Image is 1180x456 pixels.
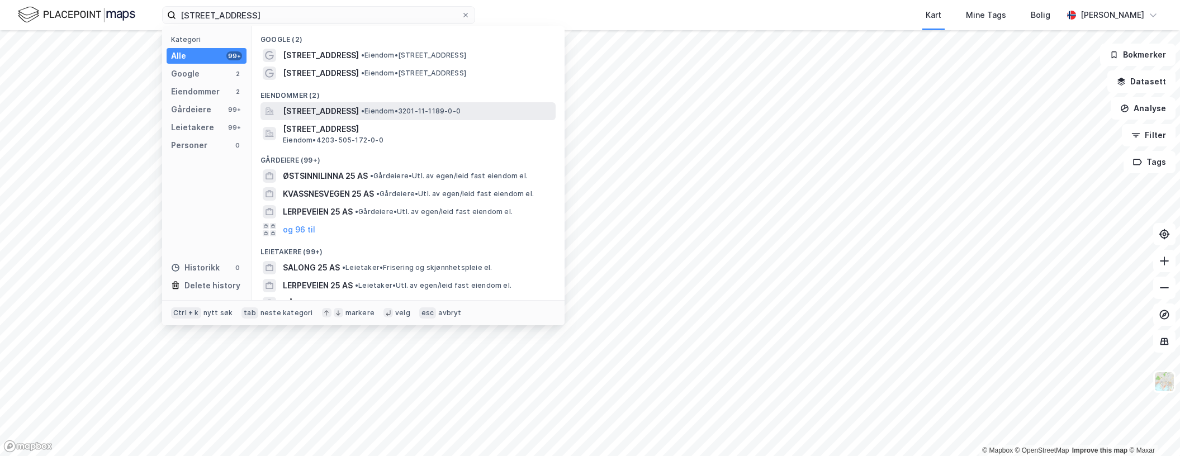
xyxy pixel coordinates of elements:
[355,207,358,216] span: •
[226,51,242,60] div: 99+
[203,308,233,317] div: nytt søk
[1124,402,1180,456] div: Kontrollprogram for chat
[252,26,565,46] div: Google (2)
[283,169,368,183] span: ØSTSINNILINNA 25 AS
[342,263,345,272] span: •
[1031,8,1050,22] div: Bolig
[283,205,353,218] span: LERPEVEIEN 25 AS
[171,85,220,98] div: Eiendommer
[1015,446,1069,454] a: OpenStreetMap
[1124,402,1180,456] iframe: Chat Widget
[252,239,565,259] div: Leietakere (99+)
[226,105,242,114] div: 99+
[1122,124,1176,146] button: Filter
[438,308,461,317] div: avbryt
[355,207,513,216] span: Gårdeiere • Utl. av egen/leid fast eiendom el.
[355,281,358,289] span: •
[354,299,467,308] span: Leietaker • Eiendomsforvaltning
[171,121,214,134] div: Leietakere
[283,223,315,236] button: og 96 til
[982,446,1013,454] a: Mapbox
[252,82,565,102] div: Eiendommer (2)
[233,69,242,78] div: 2
[1081,8,1144,22] div: [PERSON_NAME]
[370,172,373,180] span: •
[233,87,242,96] div: 2
[342,263,492,272] span: Leietaker • Frisering og skjønnhetspleie el.
[1072,446,1127,454] a: Improve this map
[361,107,364,115] span: •
[283,297,352,310] span: VÅGAVEIEN 25 AS
[176,7,461,23] input: Søk på adresse, matrikkel, gårdeiere, leietakere eller personer
[966,8,1006,22] div: Mine Tags
[376,189,380,198] span: •
[1124,151,1176,173] button: Tags
[361,69,466,78] span: Eiendom • [STREET_ADDRESS]
[171,103,211,116] div: Gårdeiere
[361,69,364,77] span: •
[283,104,359,118] span: [STREET_ADDRESS]
[376,189,534,198] span: Gårdeiere • Utl. av egen/leid fast eiendom el.
[283,136,383,145] span: Eiendom • 4203-505-172-0-0
[419,307,437,319] div: esc
[361,51,466,60] span: Eiendom • [STREET_ADDRESS]
[395,308,410,317] div: velg
[283,261,340,274] span: SALONG 25 AS
[283,279,353,292] span: LERPEVEIEN 25 AS
[171,261,220,274] div: Historikk
[283,49,359,62] span: [STREET_ADDRESS]
[361,51,364,59] span: •
[184,279,240,292] div: Delete history
[171,35,247,44] div: Kategori
[171,139,207,152] div: Personer
[171,49,186,63] div: Alle
[1111,97,1176,120] button: Analyse
[233,263,242,272] div: 0
[354,299,357,307] span: •
[252,147,565,167] div: Gårdeiere (99+)
[1100,44,1176,66] button: Bokmerker
[18,5,135,25] img: logo.f888ab2527a4732fd821a326f86c7f29.svg
[260,308,313,317] div: neste kategori
[345,308,375,317] div: markere
[1107,70,1176,93] button: Datasett
[226,123,242,132] div: 99+
[283,187,374,201] span: KVASSNESVEGEN 25 AS
[171,67,200,80] div: Google
[3,440,53,453] a: Mapbox homepage
[233,141,242,150] div: 0
[283,66,359,80] span: [STREET_ADDRESS]
[926,8,941,22] div: Kart
[1154,371,1175,392] img: Z
[171,307,201,319] div: Ctrl + k
[241,307,258,319] div: tab
[361,107,461,116] span: Eiendom • 3201-11-1189-0-0
[283,122,551,136] span: [STREET_ADDRESS]
[355,281,511,290] span: Leietaker • Utl. av egen/leid fast eiendom el.
[370,172,528,180] span: Gårdeiere • Utl. av egen/leid fast eiendom el.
